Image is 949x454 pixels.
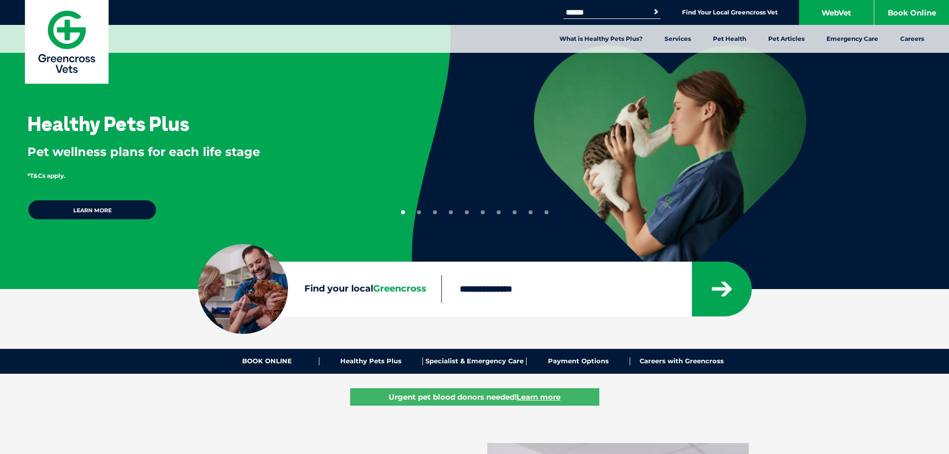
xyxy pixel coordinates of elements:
[449,210,453,214] button: 4 of 10
[216,357,319,365] a: BOOK ONLINE
[654,25,702,53] a: Services
[682,8,778,16] a: Find Your Local Greencross Vet
[702,25,757,53] a: Pet Health
[548,25,654,53] a: What is Healthy Pets Plus?
[401,210,405,214] button: 1 of 10
[198,282,441,297] label: Find your local
[373,283,426,294] span: Greencross
[527,357,630,365] a: Payment Options
[889,25,935,53] a: Careers
[481,210,485,214] button: 6 of 10
[27,114,189,134] h3: Healthy Pets Plus
[517,392,560,402] u: Learn more
[319,357,423,365] a: Healthy Pets Plus
[529,210,533,214] button: 9 of 10
[497,210,501,214] button: 7 of 10
[465,210,469,214] button: 5 of 10
[27,172,65,179] span: *T&Cs apply.
[423,357,527,365] a: Specialist & Emergency Care
[513,210,517,214] button: 8 of 10
[651,7,661,17] button: Search
[544,210,548,214] button: 10 of 10
[815,25,889,53] a: Emergency Care
[27,144,379,160] p: Pet wellness plans for each life stage
[350,388,599,406] a: Urgent pet blood donors needed!Learn more
[757,25,815,53] a: Pet Articles
[417,210,421,214] button: 2 of 10
[433,210,437,214] button: 3 of 10
[27,199,157,220] a: Learn more
[630,357,733,365] a: Careers with Greencross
